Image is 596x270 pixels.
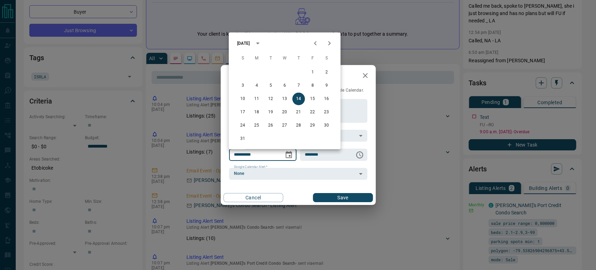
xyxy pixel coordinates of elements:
span: Sunday [236,51,249,65]
button: 28 [292,119,305,132]
button: 5 [264,79,277,92]
button: 31 [236,133,249,145]
button: 18 [250,106,263,119]
button: 21 [292,106,305,119]
button: 1 [306,66,319,79]
button: 17 [236,106,249,119]
button: 22 [306,106,319,119]
button: 12 [264,93,277,105]
button: Previous month [308,36,322,50]
button: Save [313,193,373,202]
button: 24 [236,119,249,132]
button: 14 [292,93,305,105]
button: 3 [236,79,249,92]
button: 6 [278,79,291,92]
button: 27 [278,119,291,132]
button: 11 [250,93,263,105]
h2: Edit Task [221,65,265,87]
span: Thursday [292,51,305,65]
button: 25 [250,119,263,132]
button: 7 [292,79,305,92]
button: 23 [320,106,333,119]
button: 20 [278,106,291,119]
span: Saturday [320,51,333,65]
button: 4 [250,79,263,92]
button: 2 [320,66,333,79]
button: 19 [264,106,277,119]
button: Choose time, selected time is 9:00 AM [353,148,367,162]
button: 15 [306,93,319,105]
button: 26 [264,119,277,132]
button: 30 [320,119,333,132]
button: Next month [322,36,336,50]
button: 29 [306,119,319,132]
span: Tuesday [264,51,277,65]
button: Cancel [223,193,283,202]
span: Friday [306,51,319,65]
button: Choose date, selected date is Aug 14, 2025 [282,148,296,162]
button: 16 [320,93,333,105]
span: Wednesday [278,51,291,65]
div: [DATE] [237,40,250,47]
button: calendar view is open, switch to year view [252,37,264,49]
button: 8 [306,79,319,92]
label: Google Calendar Alert [234,165,267,169]
div: None [229,168,367,180]
button: 10 [236,93,249,105]
button: 13 [278,93,291,105]
span: Monday [250,51,263,65]
button: 9 [320,79,333,92]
